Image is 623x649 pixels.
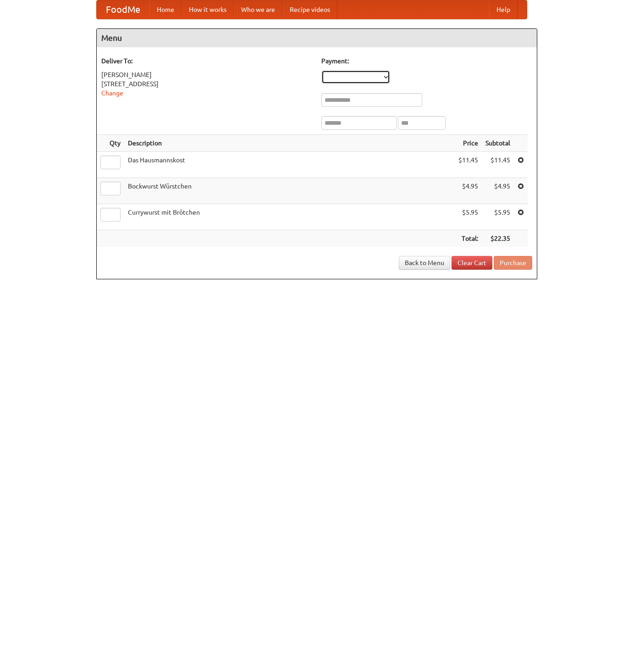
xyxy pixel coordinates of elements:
[182,0,234,19] a: How it works
[124,152,455,178] td: Das Hausmannskost
[124,178,455,204] td: Bockwurst Würstchen
[455,178,482,204] td: $4.95
[489,0,518,19] a: Help
[124,135,455,152] th: Description
[101,79,312,89] div: [STREET_ADDRESS]
[494,256,532,270] button: Purchase
[321,56,532,66] h5: Payment:
[97,0,149,19] a: FoodMe
[97,135,124,152] th: Qty
[124,204,455,230] td: Currywurst mit Brötchen
[455,135,482,152] th: Price
[101,56,312,66] h5: Deliver To:
[452,256,492,270] a: Clear Cart
[455,152,482,178] td: $11.45
[482,230,514,247] th: $22.35
[482,152,514,178] td: $11.45
[482,178,514,204] td: $4.95
[482,204,514,230] td: $5.95
[455,204,482,230] td: $5.95
[149,0,182,19] a: Home
[455,230,482,247] th: Total:
[399,256,450,270] a: Back to Menu
[482,135,514,152] th: Subtotal
[97,29,537,47] h4: Menu
[101,70,312,79] div: [PERSON_NAME]
[101,89,123,97] a: Change
[234,0,282,19] a: Who we are
[282,0,337,19] a: Recipe videos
